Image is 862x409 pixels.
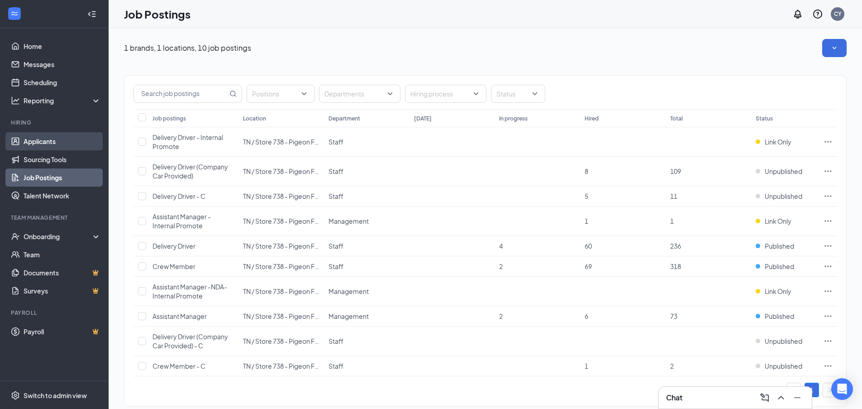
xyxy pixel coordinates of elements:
div: Job postings [152,115,186,122]
td: Staff [324,157,410,186]
svg: Collapse [87,10,96,19]
td: TN / Store 738 - Pigeon Forge [238,327,324,356]
td: TN / Store 738 - Pigeon Forge [238,356,324,376]
a: Home [24,37,101,55]
td: Management [324,306,410,327]
span: 1 [670,217,674,225]
span: Link Only [765,287,791,296]
span: Unpublished [765,361,802,371]
span: Delivery Driver - C [152,192,205,200]
span: Published [765,262,794,271]
span: Staff [329,262,343,270]
button: ChevronUp [774,390,788,405]
span: Delivery Driver - Internal Promote [152,133,223,150]
svg: WorkstreamLogo [10,9,19,18]
span: 11 [670,192,677,200]
td: TN / Store 738 - Pigeon Forge [238,236,324,256]
svg: Ellipses [824,217,833,226]
div: CY [834,10,842,18]
svg: Ellipses [824,241,833,250]
span: Unpublished [765,337,802,346]
span: TN / Store 738 - Pigeon Forge [243,287,329,295]
span: 4 [499,242,503,250]
td: Management [324,277,410,306]
span: Staff [329,192,343,200]
li: 1 [805,383,819,397]
span: 8 [585,167,588,175]
span: Delivery Driver (Company Car Provided) [152,163,228,180]
div: Open Intercom Messenger [831,378,853,400]
svg: Ellipses [824,287,833,296]
span: Link Only [765,137,791,146]
button: right [823,383,837,397]
td: Staff [324,186,410,207]
svg: Settings [11,391,20,400]
div: Onboarding [24,232,93,241]
span: Management [329,217,369,225]
span: TN / Store 738 - Pigeon Forge [243,337,329,345]
svg: Notifications [792,9,803,19]
div: Location [243,115,266,122]
svg: Ellipses [824,262,833,271]
li: Previous Page [786,383,801,397]
span: Staff [329,362,343,370]
span: Staff [329,138,343,146]
div: Switch to admin view [24,391,87,400]
span: TN / Store 738 - Pigeon Forge [243,167,329,175]
td: TN / Store 738 - Pigeon Forge [238,207,324,236]
span: Crew Member [152,262,195,270]
span: 2 [499,312,503,320]
td: TN / Store 738 - Pigeon Forge [238,127,324,157]
span: 1 [585,217,588,225]
svg: ChevronUp [776,392,786,403]
td: Staff [324,256,410,277]
span: Management [329,287,369,295]
h1: Job Postings [124,6,190,22]
span: TN / Store 738 - Pigeon Forge [243,138,329,146]
span: 6 [585,312,588,320]
span: 2 [670,362,674,370]
div: Payroll [11,309,99,317]
span: TN / Store 738 - Pigeon Forge [243,262,329,270]
svg: Ellipses [824,137,833,146]
svg: Ellipses [824,192,833,201]
span: Published [765,241,794,250]
td: Staff [324,356,410,376]
span: 1 [585,362,588,370]
span: Unpublished [765,167,802,176]
p: 1 brands, 1 locations, 10 job postings [124,43,251,53]
td: TN / Store 738 - Pigeon Forge [238,157,324,186]
div: Reporting [24,96,101,105]
span: 5 [585,192,588,200]
a: Team [24,245,101,264]
span: TN / Store 738 - Pigeon Forge [243,362,329,370]
a: Messages [24,55,101,73]
svg: SmallChevronDown [830,43,839,53]
svg: MagnifyingGlass [229,90,237,97]
span: Unpublished [765,192,802,201]
svg: UserCheck [11,232,20,241]
button: SmallChevronDown [822,39,847,57]
span: 236 [670,242,681,250]
span: 109 [670,167,681,175]
svg: Ellipses [824,361,833,371]
a: DocumentsCrown [24,264,101,282]
td: Staff [324,127,410,157]
button: left [786,383,801,397]
input: Search job postings [134,85,228,102]
div: Team Management [11,214,99,221]
span: 318 [670,262,681,270]
span: 2 [499,262,503,270]
th: Status [751,109,819,127]
th: Total [666,109,751,127]
span: Staff [329,242,343,250]
button: ComposeMessage [757,390,772,405]
td: TN / Store 738 - Pigeon Forge [238,306,324,327]
div: Department [329,115,360,122]
svg: Ellipses [824,337,833,346]
button: Minimize [790,390,805,405]
span: Assistant Manager -NDA- Internal Promote [152,283,227,300]
span: TN / Store 738 - Pigeon Forge [243,192,329,200]
span: 69 [585,262,592,270]
a: Scheduling [24,73,101,91]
